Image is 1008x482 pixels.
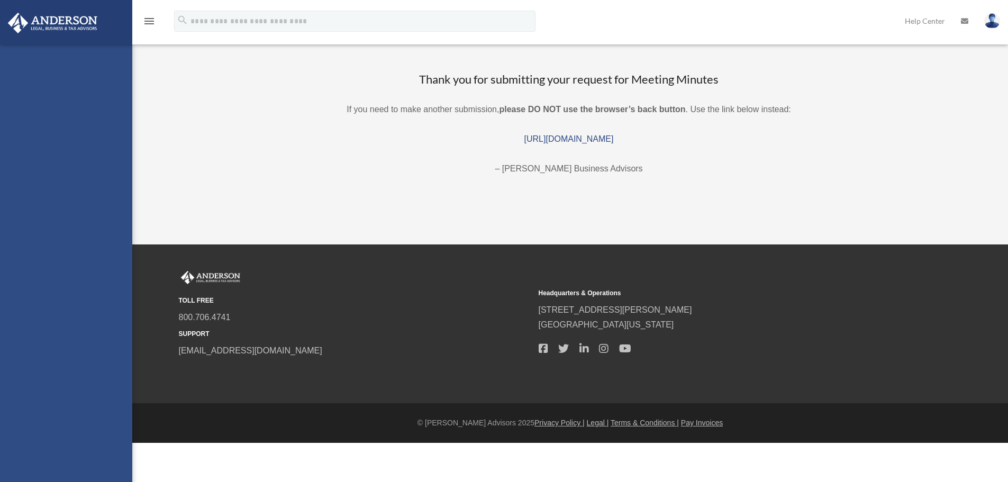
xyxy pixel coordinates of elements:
a: [STREET_ADDRESS][PERSON_NAME] [539,305,692,314]
i: search [177,14,188,26]
a: Legal | [587,419,609,427]
a: 800.706.4741 [179,313,231,322]
small: TOLL FREE [179,295,531,306]
a: [GEOGRAPHIC_DATA][US_STATE] [539,320,674,329]
img: Anderson Advisors Platinum Portal [5,13,101,33]
a: menu [143,19,156,28]
h3: Thank you for submitting your request for Meeting Minutes [174,71,965,88]
div: © [PERSON_NAME] Advisors 2025 [132,416,1008,430]
a: [URL][DOMAIN_NAME] [524,134,614,143]
p: – [PERSON_NAME] Business Advisors [174,161,965,176]
small: Headquarters & Operations [539,288,891,299]
a: Privacy Policy | [534,419,585,427]
p: If you need to make another submission, . Use the link below instead: [174,102,965,117]
i: menu [143,15,156,28]
a: [EMAIL_ADDRESS][DOMAIN_NAME] [179,346,322,355]
img: Anderson Advisors Platinum Portal [179,271,242,285]
a: Pay Invoices [681,419,723,427]
b: please DO NOT use the browser’s back button [499,105,685,114]
small: SUPPORT [179,329,531,340]
a: Terms & Conditions | [611,419,679,427]
img: User Pic [984,13,1000,29]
